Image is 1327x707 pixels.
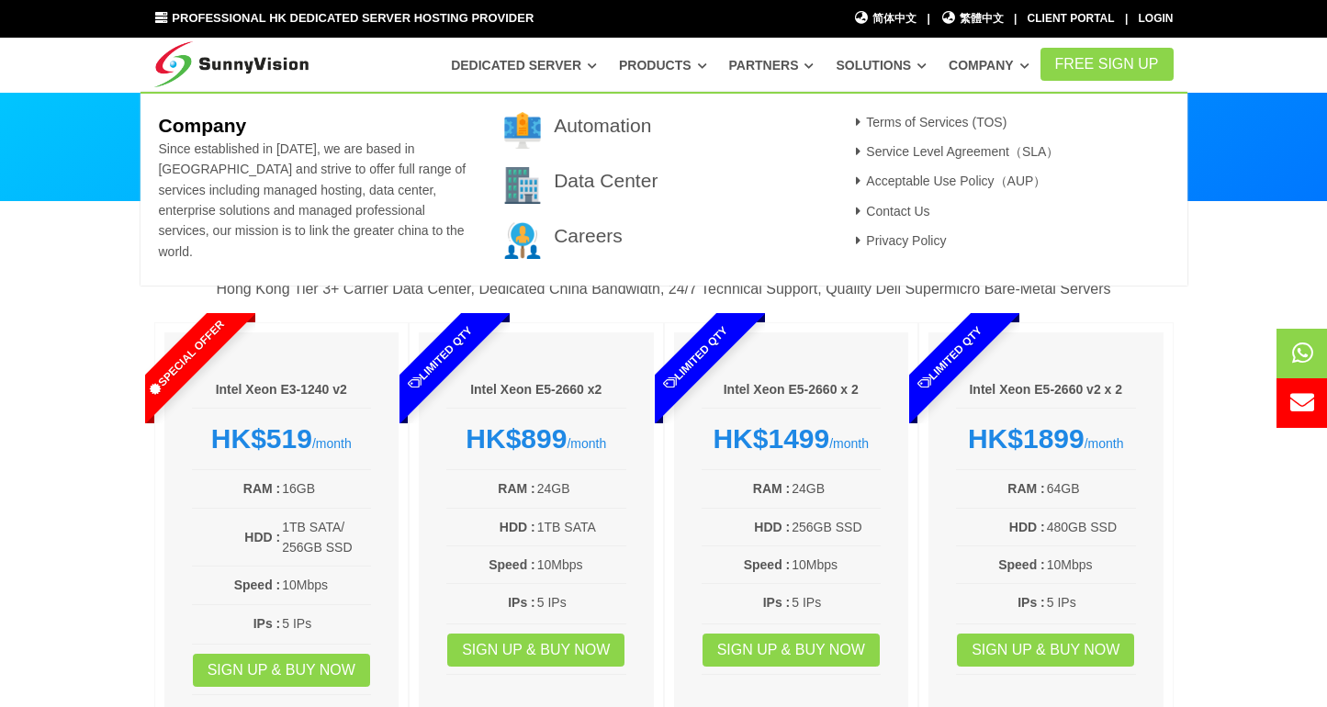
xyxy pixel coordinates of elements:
b: RAM : [498,481,534,496]
td: 64GB [1046,477,1136,499]
td: 10Mbps [536,554,626,576]
b: IPs : [508,595,535,610]
b: HDD : [500,520,535,534]
td: 1TB SATA/ 256GB SSD [281,516,371,559]
div: /month [702,422,882,455]
a: 繁體中文 [940,10,1004,28]
td: 24GB [536,477,626,499]
b: HDD : [1009,520,1045,534]
strong: HK$519 [211,423,312,454]
td: 10Mbps [281,574,371,596]
h6: Intel Xeon E3-1240 v2 [192,381,372,399]
b: Speed : [234,578,281,592]
img: 001-brand.png [504,112,541,149]
b: Speed : [489,557,535,572]
li: | [1125,10,1128,28]
span: Limited Qty [618,281,772,435]
a: Sign up & Buy Now [957,634,1134,667]
img: 003-research.png [504,222,541,259]
div: /month [192,422,372,455]
td: 1TB SATA [536,516,626,538]
a: Service Level Agreement（SLA） [850,144,1060,159]
td: 256GB SSD [791,516,881,538]
span: Limited Qty [364,281,518,435]
a: Login [1139,12,1174,25]
strong: HK$899 [466,423,567,454]
b: HDD : [754,520,790,534]
a: Acceptable Use Policy（AUP） [850,174,1047,188]
a: Privacy Policy [850,233,947,248]
b: Speed : [744,557,791,572]
li: | [1014,10,1017,28]
img: 002-town.png [504,167,541,204]
b: Company [158,115,246,136]
b: HDD : [244,530,280,544]
b: IPs : [1018,595,1045,610]
div: /month [956,422,1136,455]
b: IPs : [763,595,791,610]
span: Since established in [DATE], we are based in [GEOGRAPHIC_DATA] and strive to offer full range of ... [158,141,466,259]
a: Terms of Services (TOS) [850,115,1007,129]
a: Sign up & Buy Now [193,654,370,687]
a: Careers [554,225,623,246]
b: RAM : [753,481,790,496]
b: RAM : [1007,481,1044,496]
div: /month [446,422,626,455]
td: 10Mbps [791,554,881,576]
span: Special Offer [108,281,263,435]
h6: Intel Xeon E5-2660 x2 [446,381,626,399]
a: FREE Sign Up [1040,48,1174,81]
b: Speed : [998,557,1045,572]
a: Client Portal [1028,12,1115,25]
div: Company [141,92,1187,286]
td: 5 IPs [1046,591,1136,613]
td: 10Mbps [1046,554,1136,576]
td: 5 IPs [536,591,626,613]
b: RAM : [243,481,280,496]
td: 480GB SSD [1046,516,1136,538]
a: Data Center [554,170,658,191]
h6: Intel Xeon E5-2660 v2 x 2 [956,381,1136,399]
li: | [927,10,929,28]
td: 16GB [281,477,371,499]
a: Products [619,49,707,82]
strong: HK$1499 [713,423,829,454]
strong: HK$1899 [968,423,1085,454]
a: Solutions [836,49,927,82]
td: 5 IPs [791,591,881,613]
a: Contact Us [850,204,930,219]
a: Company [949,49,1029,82]
span: Limited Qty [873,281,1028,435]
a: 简体中文 [854,10,917,28]
a: Partners [729,49,815,82]
a: Dedicated Server [451,49,597,82]
p: Hong Kong Tier 3+ Carrier Data Center, Dedicated China Bandwidth, 24/7 Technical Support, Quality... [154,277,1174,301]
td: 5 IPs [281,612,371,634]
h6: Intel Xeon E5-2660 x 2 [702,381,882,399]
a: Sign up & Buy Now [447,634,624,667]
b: IPs : [253,616,281,631]
span: Professional HK Dedicated Server Hosting Provider [172,11,534,25]
a: Sign up & Buy Now [703,634,880,667]
td: 24GB [791,477,881,499]
a: Automation [554,115,651,136]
